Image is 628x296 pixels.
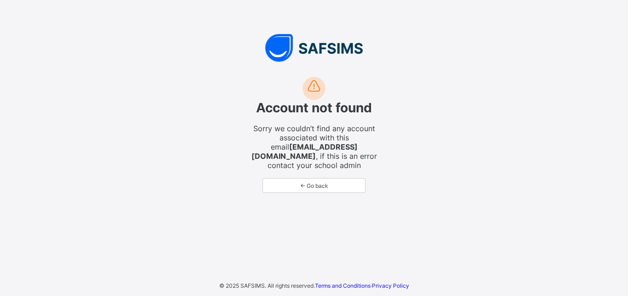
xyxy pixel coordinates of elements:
img: SAFSIMS Logo [176,34,452,62]
span: Account not found [256,100,372,116]
a: Privacy Policy [372,282,409,289]
span: ← Go back [270,182,358,189]
strong: [EMAIL_ADDRESS][DOMAIN_NAME] [251,142,358,161]
span: © 2025 SAFSIMS. All rights reserved. [219,282,315,289]
span: Sorry we couldn’t find any account associated with this email , if this is an error contact your ... [250,124,378,170]
a: Terms and Conditions [315,282,371,289]
span: · [315,282,409,289]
